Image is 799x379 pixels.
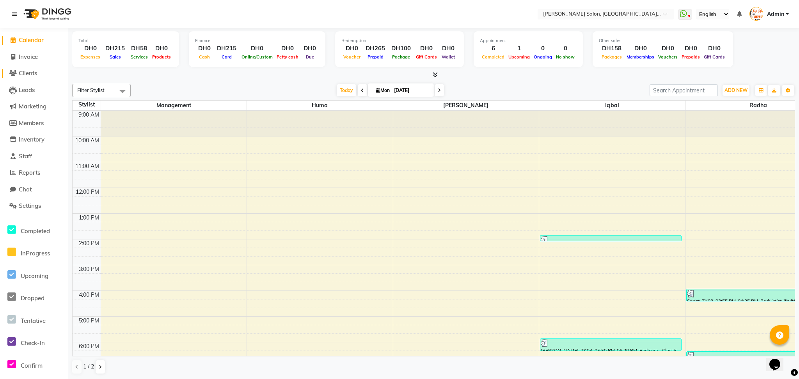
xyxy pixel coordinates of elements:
div: DH0 [625,44,656,53]
span: Settings [19,202,41,209]
span: Iqbal [539,101,685,110]
span: Calendar [19,36,44,44]
a: Settings [2,202,66,211]
span: Voucher [341,54,362,60]
div: DH265 [362,44,388,53]
div: DH0 [702,44,727,53]
span: Services [129,54,150,60]
span: Gift Cards [414,54,439,60]
span: Confirm [21,362,43,369]
span: Online/Custom [240,54,275,60]
a: Invoice [2,53,66,62]
span: ADD NEW [724,87,748,93]
div: 11:00 AM [74,162,101,170]
div: 1:00 PM [77,214,101,222]
div: 0 [532,44,554,53]
span: Upcoming [506,54,532,60]
span: Today [337,84,356,96]
div: DH0 [195,44,214,53]
div: 10:00 AM [74,136,101,145]
div: DH0 [656,44,680,53]
span: Clients [19,69,37,77]
div: 5:00 PM [77,317,101,325]
div: 1 [506,44,532,53]
span: Vouchers [656,54,680,60]
span: Members [19,119,44,127]
a: Members [2,119,66,128]
div: DH58 [128,44,150,53]
div: DH0 [414,44,439,53]
div: 3:00 PM [77,265,101,273]
div: 12:00 PM [74,188,101,196]
span: Inventory [19,136,44,143]
span: Invoice [19,53,38,60]
div: DH158 [599,44,625,53]
span: Gift Cards [702,54,727,60]
div: DH0 [439,44,458,53]
div: Stylist [73,101,101,109]
span: Ongoing [532,54,554,60]
span: Mon [374,87,392,93]
span: Reports [19,169,40,176]
a: Inventory [2,135,66,144]
img: Admin [749,7,763,21]
span: Marketing [19,103,46,110]
span: Expenses [78,54,102,60]
div: 4:00 PM [77,291,101,299]
div: 0 [554,44,577,53]
button: ADD NEW [723,85,749,96]
span: Completed [480,54,506,60]
span: Management [101,101,247,110]
span: Huma [247,101,393,110]
input: 2025-09-01 [392,85,431,96]
div: DH0 [240,44,275,53]
span: Admin [767,10,784,18]
div: DH0 [275,44,300,53]
span: Tentative [21,317,46,324]
span: Card [220,54,234,60]
span: No show [554,54,577,60]
input: Search Appointment [650,84,718,96]
span: Upcoming [21,272,48,280]
div: DH0 [150,44,173,53]
div: [PERSON_NAME], TK04, 05:50 PM-06:20 PM, Pedicure - Classic Pedicure [540,339,681,351]
img: logo [20,3,73,25]
div: DH0 [300,44,319,53]
span: Chat [19,186,32,193]
span: Filter Stylist [77,87,105,93]
div: 2:00 PM [77,239,101,248]
div: 6 [480,44,506,53]
div: Other sales [599,37,727,44]
div: DH0 [341,44,362,53]
div: 6:00 PM [77,342,101,351]
span: Prepaid [366,54,385,60]
span: Packages [600,54,624,60]
div: DH0 [680,44,702,53]
span: Due [304,54,316,60]
span: Completed [21,227,50,235]
span: Staff [19,152,32,160]
a: Calendar [2,36,66,45]
div: 9:00 AM [77,111,101,119]
span: Prepaids [680,54,702,60]
div: Appointment [480,37,577,44]
a: Reports [2,168,66,177]
span: Petty cash [275,54,300,60]
span: Products [150,54,173,60]
div: DH100 [388,44,414,53]
span: Cash [197,54,212,60]
span: Package [390,54,412,60]
a: Staff [2,152,66,161]
div: DH0 [78,44,102,53]
div: DH215 [102,44,128,53]
span: Check-In [21,339,45,347]
span: Dropped [21,294,44,302]
a: Clients [2,69,66,78]
span: 1 / 2 [83,363,94,371]
span: Leads [19,86,35,94]
span: [PERSON_NAME] [393,101,539,110]
div: DH215 [214,44,240,53]
span: Memberships [625,54,656,60]
div: Total [78,37,173,44]
div: Finance [195,37,319,44]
